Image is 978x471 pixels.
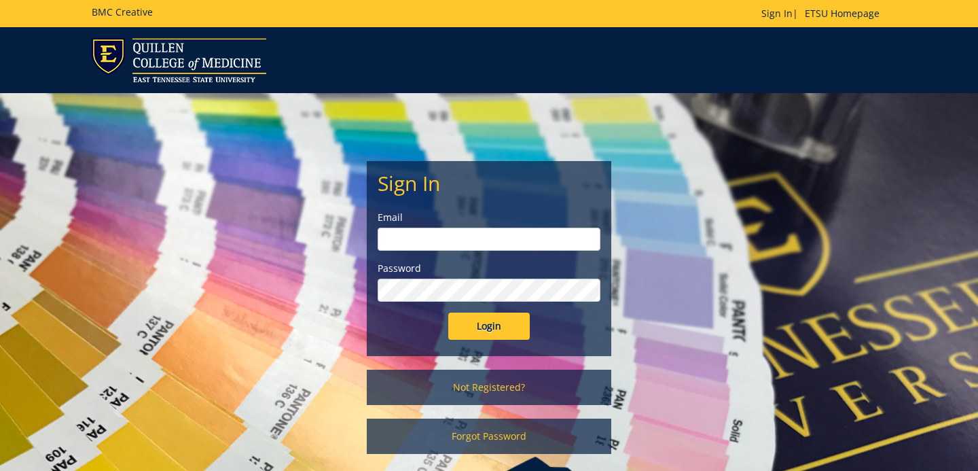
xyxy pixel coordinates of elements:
img: ETSU logo [92,38,266,82]
p: | [761,7,886,20]
h5: BMC Creative [92,7,153,17]
label: Password [378,262,600,275]
label: Email [378,211,600,224]
a: Sign In [761,7,793,20]
input: Login [448,313,530,340]
h2: Sign In [378,172,600,194]
a: Forgot Password [367,419,611,454]
a: Not Registered? [367,370,611,405]
a: ETSU Homepage [798,7,886,20]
